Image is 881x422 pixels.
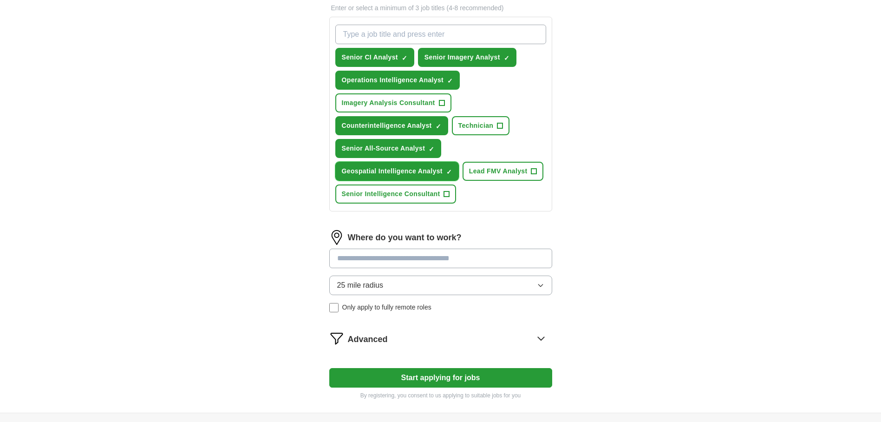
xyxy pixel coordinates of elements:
button: Senior Imagery Analyst✓ [418,48,516,67]
input: Type a job title and press enter [335,25,546,44]
span: Senior All-Source Analyst [342,144,425,153]
span: ✓ [402,54,407,62]
span: Imagery Analysis Consultant [342,98,435,108]
button: Start applying for jobs [329,368,552,388]
span: Geospatial Intelligence Analyst [342,166,443,176]
span: Senior Intelligence Consultant [342,189,440,199]
span: ✓ [429,145,434,153]
button: Counterintelligence Analyst✓ [335,116,448,135]
label: Where do you want to work? [348,231,462,244]
span: ✓ [504,54,509,62]
button: Geospatial Intelligence Analyst✓ [335,162,459,181]
img: location.png [329,230,344,245]
button: Technician [452,116,510,135]
button: Senior Intelligence Consultant [335,185,457,204]
span: 25 mile radius [337,280,384,291]
button: Operations Intelligence Analyst✓ [335,71,460,90]
button: 25 mile radius [329,276,552,295]
p: Enter or select a minimum of 3 job titles (4-8 recommended) [329,3,552,13]
span: ✓ [446,168,452,176]
button: Senior CI Analyst✓ [335,48,414,67]
span: Only apply to fully remote roles [342,303,431,312]
img: filter [329,331,344,346]
span: Technician [458,121,494,131]
span: Senior CI Analyst [342,53,398,62]
span: ✓ [447,77,453,85]
input: Only apply to fully remote roles [329,303,339,312]
button: Senior All-Source Analyst✓ [335,139,442,158]
span: Operations Intelligence Analyst [342,75,444,85]
button: Lead FMV Analyst [463,162,544,181]
span: Lead FMV Analyst [469,166,528,176]
button: Imagery Analysis Consultant [335,93,451,112]
span: Senior Imagery Analyst [424,53,500,62]
span: Counterintelligence Analyst [342,121,432,131]
p: By registering, you consent to us applying to suitable jobs for you [329,391,552,400]
span: Advanced [348,333,388,346]
span: ✓ [436,123,441,130]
